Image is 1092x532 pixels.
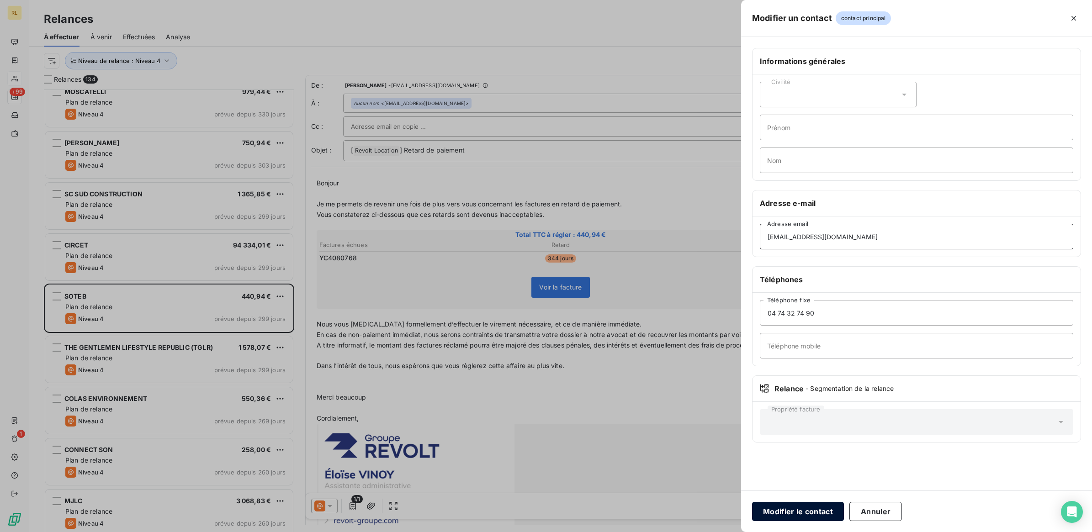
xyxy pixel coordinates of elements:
[752,12,832,25] h5: Modifier un contact
[760,300,1073,326] input: placeholder
[806,384,894,393] span: - Segmentation de la relance
[836,11,891,25] span: contact principal
[760,56,1073,67] h6: Informations générales
[760,274,1073,285] h6: Téléphones
[849,502,902,521] button: Annuler
[760,383,1073,394] div: Relance
[760,333,1073,358] input: placeholder
[760,224,1073,249] input: placeholder
[760,147,1073,173] input: placeholder
[752,502,844,521] button: Modifier le contact
[760,198,1073,209] h6: Adresse e-mail
[760,115,1073,140] input: placeholder
[1061,501,1083,523] div: Open Intercom Messenger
